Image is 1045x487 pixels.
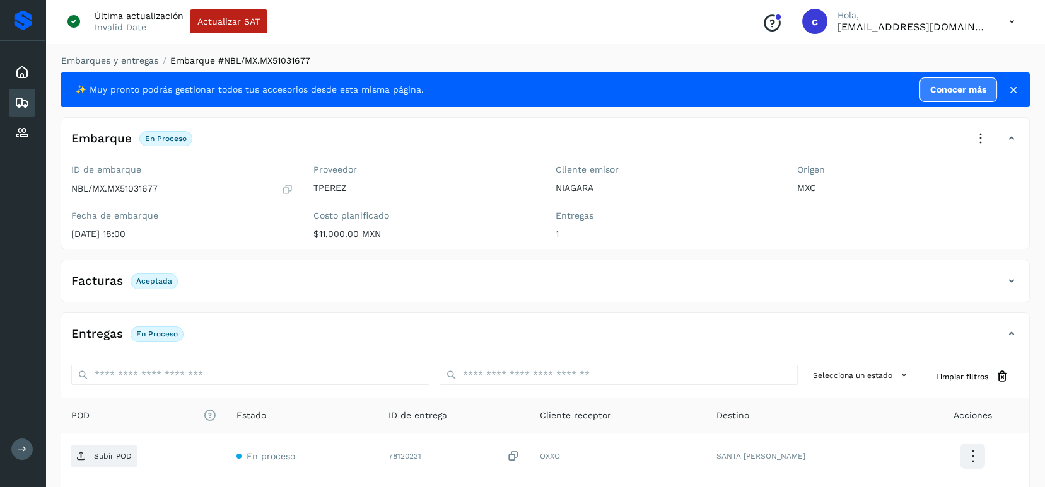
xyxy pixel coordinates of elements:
[71,445,137,467] button: Subir POD
[71,132,132,146] h4: Embarque
[94,452,132,461] p: Subir POD
[919,77,997,102] a: Conocer más
[61,128,1029,159] div: EmbarqueEn proceso
[61,323,1029,355] div: EntregasEn proceso
[313,229,535,239] p: $11,000.00 MXN
[556,164,778,175] label: Cliente emisor
[530,433,706,479] td: OXXO
[9,89,35,117] div: Embarques
[313,183,535,193] p: TPEREZ
[247,451,295,461] span: En proceso
[556,229,778,239] p: 1
[838,21,989,33] p: cavila@niagarawater.com
[936,371,988,382] span: Limpiar filtros
[71,229,293,239] p: [DATE] 18:00
[313,210,535,221] label: Costo planificado
[926,365,1019,388] button: Limpiar filtros
[61,55,158,66] a: Embarques y entregas
[236,409,266,422] span: Estado
[71,183,158,194] p: NBL/MX.MX51031677
[71,210,293,221] label: Fecha de embarque
[716,409,749,422] span: Destino
[197,17,260,26] span: Actualizar SAT
[556,210,778,221] label: Entregas
[797,164,1019,175] label: Origen
[388,450,520,463] div: 78120231
[706,433,916,479] td: SANTA [PERSON_NAME]
[9,119,35,147] div: Proveedores
[95,21,146,33] p: Invalid Date
[136,329,178,338] p: En proceso
[71,327,123,341] h4: Entregas
[95,10,184,21] p: Última actualización
[797,183,1019,193] p: MXC
[954,409,992,422] span: Acciones
[145,134,187,143] p: En proceso
[170,55,310,66] span: Embarque #NBL/MX.MX51031677
[71,274,123,289] h4: Facturas
[9,59,35,86] div: Inicio
[190,9,267,33] button: Actualizar SAT
[76,83,424,96] span: ✨ Muy pronto podrás gestionar todos tus accesorios desde esta misma página.
[71,164,293,175] label: ID de embarque
[540,409,611,422] span: Cliente receptor
[61,270,1029,302] div: FacturasAceptada
[313,164,535,175] label: Proveedor
[136,277,172,285] p: Aceptada
[556,183,778,193] p: NIAGARA
[71,409,216,422] span: POD
[838,10,989,21] p: Hola,
[808,365,916,386] button: Selecciona un estado
[388,409,447,422] span: ID de entrega
[61,54,1030,67] nav: breadcrumb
